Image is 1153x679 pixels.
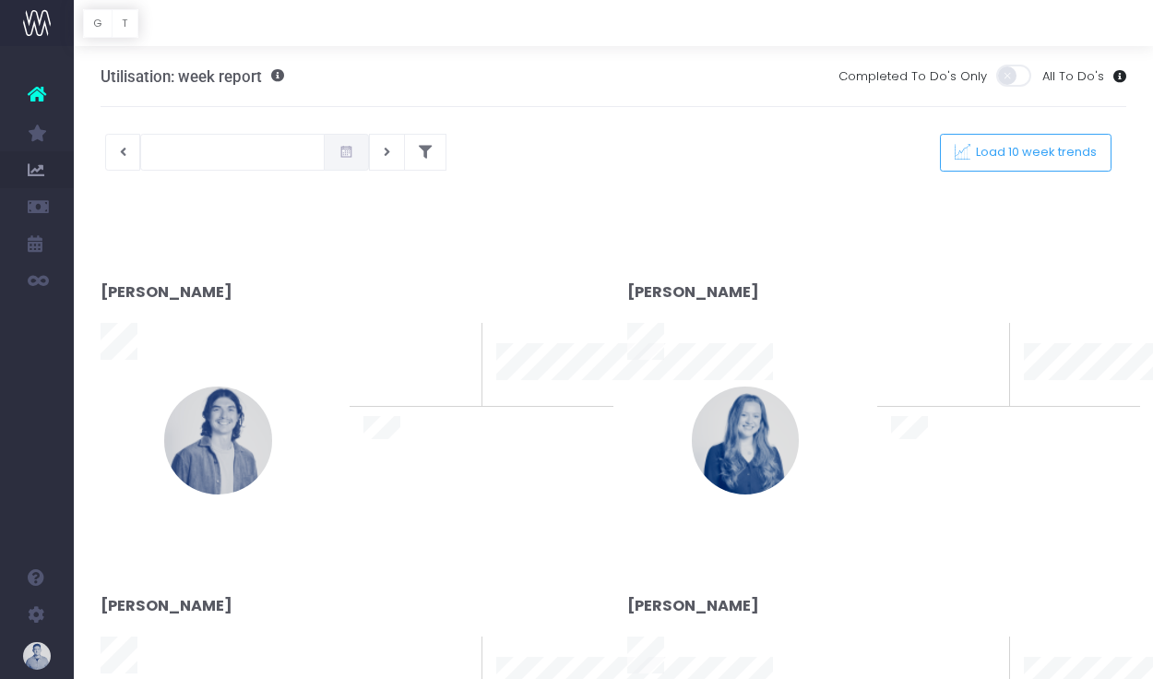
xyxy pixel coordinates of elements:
strong: [PERSON_NAME] [101,281,232,303]
img: images/default_profile_image.png [23,642,51,670]
button: T [112,9,138,38]
strong: [PERSON_NAME] [627,595,759,616]
span: Load 10 week trends [970,145,1098,161]
span: 10 week trend [1024,385,1107,403]
span: Completed To Do's Only [838,67,987,86]
h3: Utilisation: week report [101,67,284,86]
strong: [PERSON_NAME] [627,281,759,303]
div: Vertical button group [83,9,138,38]
span: To last week [363,353,439,372]
span: To last week [891,353,967,372]
span: 0% [965,637,995,667]
button: Load 10 week trends [940,134,1111,172]
button: G [83,9,113,38]
span: 0% [437,637,468,667]
span: 10 week trend [496,385,579,403]
strong: [PERSON_NAME] [101,595,232,616]
span: 0% [437,323,468,353]
span: All To Do's [1042,67,1104,86]
span: 0% [965,323,995,353]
